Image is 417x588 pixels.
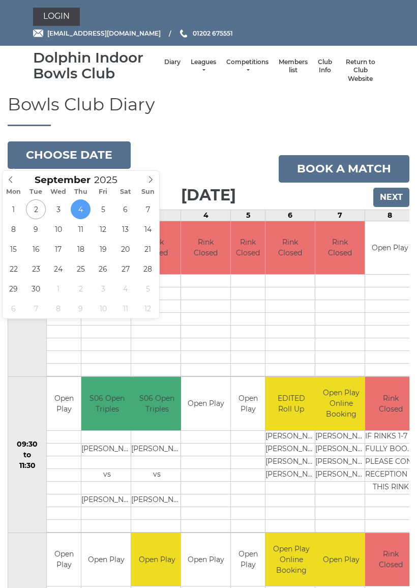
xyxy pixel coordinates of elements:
td: IF RINKS 1-7 ARE [365,430,416,443]
span: September 19, 2025 [93,239,113,259]
td: Rink Closed [315,221,365,275]
span: October 1, 2025 [48,279,68,299]
span: Thu [70,189,92,195]
span: September 27, 2025 [115,259,135,279]
span: September 4, 2025 [71,199,91,219]
span: September 2, 2025 [26,199,46,219]
span: September 13, 2025 [115,219,135,239]
span: September 5, 2025 [93,199,113,219]
td: 7 [315,210,365,221]
td: Open Play [81,533,131,586]
span: Wed [47,189,70,195]
td: EDITED Roll Up [265,377,317,430]
td: Open Play [315,533,367,586]
td: [PERSON_NAME] [131,443,183,456]
td: [PERSON_NAME] [81,494,133,507]
span: Scroll to increment [35,175,91,185]
span: September 24, 2025 [48,259,68,279]
td: 8 [365,210,415,221]
span: September 26, 2025 [93,259,113,279]
td: Open Play [47,377,81,430]
a: Competitions [226,58,269,75]
span: October 12, 2025 [138,299,158,318]
span: September 28, 2025 [138,259,158,279]
span: October 3, 2025 [93,279,113,299]
span: September 10, 2025 [48,219,68,239]
span: September 18, 2025 [71,239,91,259]
span: October 5, 2025 [138,279,158,299]
td: Rink Closed [365,533,416,586]
span: October 6, 2025 [4,299,23,318]
td: Open Play [365,221,414,275]
span: [EMAIL_ADDRESS][DOMAIN_NAME] [47,30,161,37]
span: October 7, 2025 [26,299,46,318]
span: October 10, 2025 [93,299,113,318]
td: [PERSON_NAME] [265,468,317,481]
span: September 14, 2025 [138,219,158,239]
a: Return to Club Website [342,58,379,83]
td: [PERSON_NAME] [315,456,367,468]
span: October 8, 2025 [48,299,68,318]
td: Open Play Online Booking [315,377,367,430]
a: Email [EMAIL_ADDRESS][DOMAIN_NAME] [33,28,161,38]
td: vs [81,468,133,481]
span: 01202 675551 [193,30,233,37]
input: Next [373,188,409,207]
div: Dolphin Indoor Bowls Club [33,50,159,81]
td: THIS RINK [365,481,416,494]
td: [PERSON_NAME] [265,456,317,468]
a: Book a match [279,155,409,183]
span: September 6, 2025 [115,199,135,219]
span: September 12, 2025 [93,219,113,239]
td: S06 Open Triples [131,377,183,430]
td: [PERSON_NAME] [131,494,183,507]
a: Club Info [318,58,332,75]
span: Sat [114,189,137,195]
td: Rink Closed [365,377,416,430]
span: September 7, 2025 [138,199,158,219]
td: S06 Open Triples [81,377,133,430]
span: September 25, 2025 [71,259,91,279]
td: Open Play [181,533,230,586]
a: Login [33,8,80,26]
td: 5 [231,210,265,221]
span: September 29, 2025 [4,279,23,299]
td: 4 [181,210,231,221]
a: Phone us 01202 675551 [178,28,233,38]
h1: Bowls Club Diary [8,95,409,126]
td: Rink Closed [231,221,265,275]
td: [PERSON_NAME] [265,443,317,456]
td: Open Play Online Booking [265,533,317,586]
a: Members list [279,58,308,75]
a: Leagues [191,58,216,75]
span: September 9, 2025 [26,219,46,239]
span: September 3, 2025 [48,199,68,219]
span: September 11, 2025 [71,219,91,239]
span: September 22, 2025 [4,259,23,279]
span: October 11, 2025 [115,299,135,318]
td: [PERSON_NAME] [81,443,133,456]
span: September 17, 2025 [48,239,68,259]
span: Mon [3,189,25,195]
td: [PERSON_NAME] [315,430,367,443]
span: Tue [25,189,47,195]
span: Sun [137,189,159,195]
td: Open Play [131,533,183,586]
a: Diary [164,58,181,67]
span: September 30, 2025 [26,279,46,299]
img: Email [33,30,43,37]
td: 6 [265,210,315,221]
span: September 20, 2025 [115,239,135,259]
img: Phone us [180,30,187,38]
span: October 9, 2025 [71,299,91,318]
td: Open Play [231,377,265,430]
td: RECEPTION TO BOOK [365,468,416,481]
td: Open Play [181,377,230,430]
span: October 2, 2025 [71,279,91,299]
span: September 15, 2025 [4,239,23,259]
span: September 23, 2025 [26,259,46,279]
td: vs [131,468,183,481]
td: PLEASE CONTACT [365,456,416,468]
td: [PERSON_NAME] [265,430,317,443]
span: September 16, 2025 [26,239,46,259]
